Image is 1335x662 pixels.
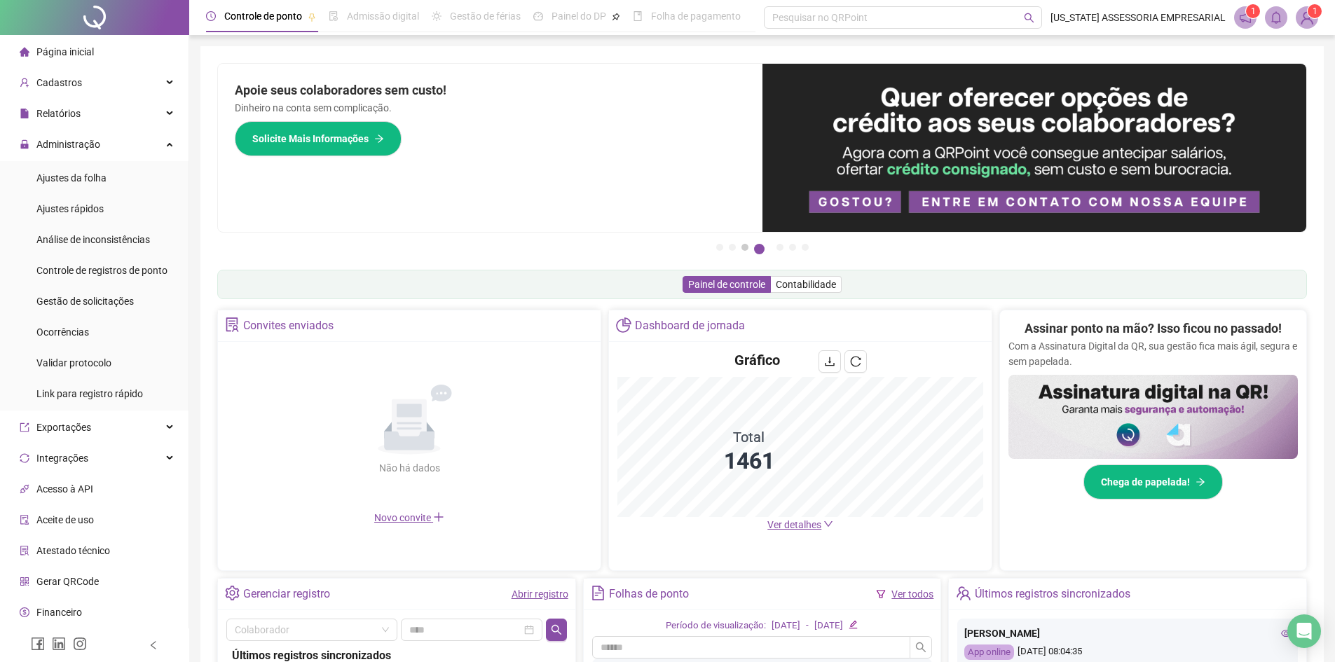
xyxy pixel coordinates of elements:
[1024,13,1034,23] span: search
[36,108,81,119] span: Relatórios
[1313,6,1317,16] span: 1
[329,11,338,21] span: file-done
[964,644,1291,661] div: [DATE] 08:04:35
[36,357,111,368] span: Validar protocolo
[802,244,809,251] button: 7
[36,453,88,464] span: Integrações
[1287,614,1321,648] div: Open Intercom Messenger
[224,11,302,22] span: Controle de ponto
[1246,4,1260,18] sup: 1
[345,460,474,476] div: Não há dados
[1270,11,1282,24] span: bell
[964,644,1014,661] div: App online
[36,483,93,495] span: Acesso à API
[1008,338,1298,369] p: Com a Assinatura Digital da QR, sua gestão fica mais ágil, segura e sem papelada.
[36,607,82,618] span: Financeiro
[36,576,99,587] span: Gerar QRCode
[36,514,94,525] span: Aceite de uso
[666,619,766,633] div: Período de visualização:
[1050,10,1226,25] span: [US_STATE] ASSESSORIA EMPRESARIAL
[754,244,765,254] button: 4
[235,121,402,156] button: Solicite Mais Informações
[36,388,143,399] span: Link para registro rápido
[450,11,521,22] span: Gestão de férias
[52,637,66,651] span: linkedin
[1083,464,1223,499] button: Chega de papelada!
[36,326,89,338] span: Ocorrências
[767,519,833,530] a: Ver detalhes down
[964,626,1291,641] div: [PERSON_NAME]
[850,356,861,367] span: reload
[612,13,620,21] span: pushpin
[552,11,606,22] span: Painel do DP
[252,131,369,146] span: Solicite Mais Informações
[767,519,821,530] span: Ver detalhes
[716,244,723,251] button: 1
[1239,11,1252,24] span: notification
[308,13,316,21] span: pushpin
[20,78,29,88] span: user-add
[206,11,216,21] span: clock-circle
[734,350,780,370] h4: Gráfico
[591,586,605,600] span: file-text
[374,512,444,523] span: Novo convite
[609,582,689,606] div: Folhas de ponto
[243,314,334,338] div: Convites enviados
[20,453,29,463] span: sync
[776,279,836,290] span: Contabilidade
[1101,474,1190,490] span: Chega de papelada!
[741,244,748,251] button: 3
[374,134,384,144] span: arrow-right
[633,11,643,21] span: book
[823,519,833,529] span: down
[975,582,1130,606] div: Últimos registros sincronizados
[36,203,104,214] span: Ajustes rápidos
[1251,6,1256,16] span: 1
[20,109,29,118] span: file
[533,11,543,21] span: dashboard
[956,586,971,600] span: team
[73,637,87,651] span: instagram
[235,81,746,100] h2: Apoie seus colaboradores sem custo!
[762,64,1307,232] img: banner%2Fa8ee1423-cce5-4ffa-a127-5a2d429cc7d8.png
[876,589,886,599] span: filter
[1025,319,1282,338] h2: Assinar ponto na mão? Isso ficou no passado!
[1281,628,1291,638] span: eye
[36,234,150,245] span: Análise de inconsistências
[225,586,240,600] span: setting
[36,296,134,307] span: Gestão de solicitações
[849,620,858,629] span: edit
[36,545,110,556] span: Atestado técnico
[225,317,240,332] span: solution
[635,314,745,338] div: Dashboard de jornada
[243,582,330,606] div: Gerenciar registro
[729,244,736,251] button: 2
[235,100,746,116] p: Dinheiro na conta sem complicação.
[36,46,94,57] span: Página inicial
[20,607,29,617] span: dollar
[20,484,29,494] span: api
[149,640,158,650] span: left
[651,11,741,22] span: Folha de pagamento
[512,588,568,600] a: Abrir registro
[20,546,29,556] span: solution
[20,47,29,57] span: home
[1008,375,1298,459] img: banner%2F02c71560-61a6-44d4-94b9-c8ab97240462.png
[915,642,926,653] span: search
[776,244,783,251] button: 5
[36,265,167,276] span: Controle de registros de ponto
[20,577,29,586] span: qrcode
[824,356,835,367] span: download
[772,619,800,633] div: [DATE]
[814,619,843,633] div: [DATE]
[433,511,444,523] span: plus
[20,515,29,525] span: audit
[20,422,29,432] span: export
[36,422,91,433] span: Exportações
[36,172,107,184] span: Ajustes da folha
[432,11,441,21] span: sun
[891,588,933,600] a: Ver todos
[31,637,45,651] span: facebook
[616,317,631,332] span: pie-chart
[551,624,562,635] span: search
